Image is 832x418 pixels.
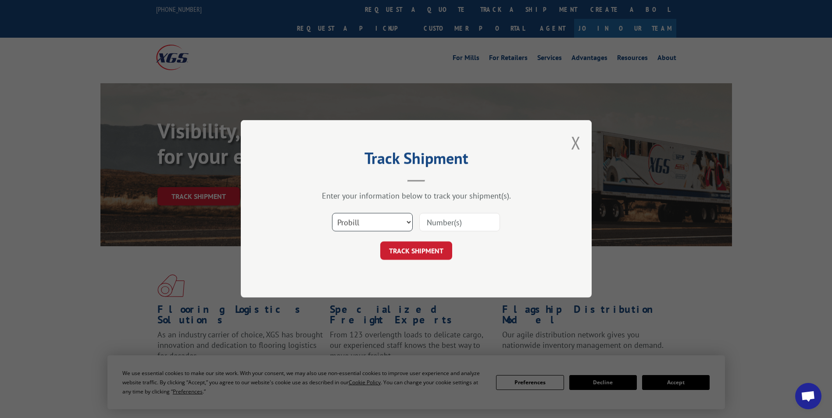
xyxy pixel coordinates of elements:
h2: Track Shipment [285,152,548,169]
a: Open chat [795,383,821,409]
input: Number(s) [419,213,500,232]
div: Enter your information below to track your shipment(s). [285,191,548,201]
button: TRACK SHIPMENT [380,242,452,260]
button: Close modal [571,131,581,154]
